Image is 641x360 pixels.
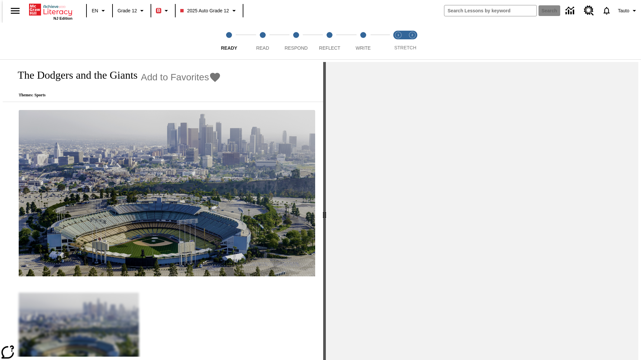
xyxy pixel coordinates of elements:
span: 2025 Auto Grade 12 [180,7,229,14]
button: Open side menu [5,1,25,21]
button: Ready step 1 of 5 [210,23,248,59]
button: Stretch Respond step 2 of 2 [403,23,422,59]
div: Press Enter or Spacebar and then press right and left arrow keys to move the slider [323,62,326,360]
button: Read step 2 of 5 [243,23,282,59]
span: B [157,6,160,15]
button: Profile/Settings [615,5,641,17]
span: Respond [284,45,307,51]
span: EN [92,7,98,14]
a: Data Center [562,2,580,20]
button: Stretch Read step 1 of 2 [389,23,408,59]
a: Notifications [598,2,615,19]
img: Dodgers stadium. [19,110,315,277]
button: Boost Class color is red. Change class color [153,5,173,17]
button: Grade: Grade 12, Select a grade [115,5,149,17]
text: 1 [397,33,399,37]
span: Add to Favorites [141,72,209,83]
button: Reflect step 4 of 5 [310,23,349,59]
span: Read [256,45,269,51]
input: search field [444,5,537,16]
div: Home [29,2,72,20]
a: Resource Center, Will open in new tab [580,2,598,20]
button: Language: EN, Select a language [89,5,110,17]
button: Class: 2025 Auto Grade 12, Select your class [178,5,240,17]
button: Respond step 3 of 5 [277,23,315,59]
span: Ready [221,45,237,51]
button: Add to Favorites - The Dodgers and the Giants [141,71,221,83]
h1: The Dodgers and the Giants [11,69,138,81]
span: Reflect [319,45,341,51]
span: Tauto [618,7,629,14]
div: activity [326,62,638,360]
button: Write step 5 of 5 [344,23,383,59]
span: STRETCH [394,45,416,50]
div: reading [3,62,323,357]
span: Write [356,45,371,51]
span: NJ Edition [53,16,72,20]
p: Themes: Sports [11,93,221,98]
span: Grade 12 [118,7,137,14]
text: 2 [411,33,413,37]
